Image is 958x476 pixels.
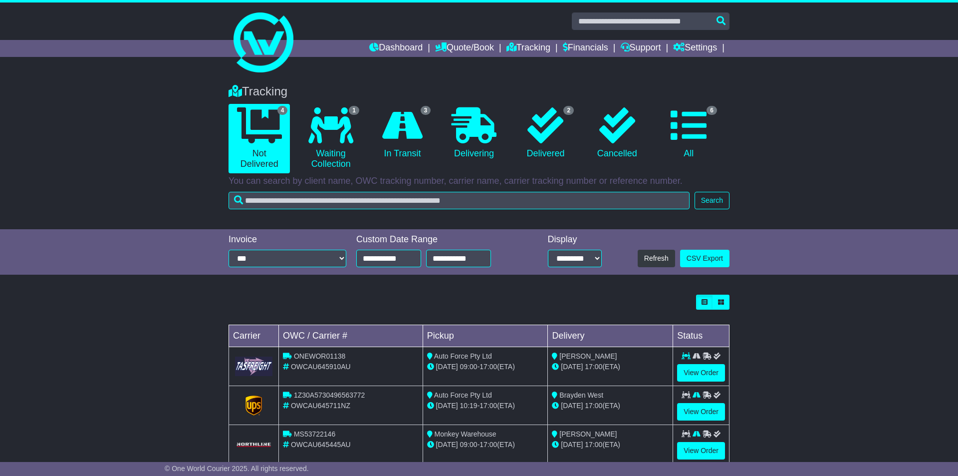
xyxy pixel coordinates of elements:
[479,402,497,410] span: 17:00
[563,106,574,115] span: 2
[677,364,725,382] a: View Order
[621,40,661,57] a: Support
[677,442,725,460] a: View Order
[460,402,478,410] span: 10:19
[435,430,496,438] span: Monkey Warehouse
[479,441,497,449] span: 17:00
[506,40,550,57] a: Tracking
[434,391,492,399] span: Auto Force Pty Ltd
[277,106,288,115] span: 4
[680,250,729,267] a: CSV Export
[673,40,717,57] a: Settings
[435,40,494,57] a: Quote/Book
[294,352,345,360] span: ONEWOR01138
[677,403,725,421] a: View Order
[229,234,346,245] div: Invoice
[548,325,673,347] td: Delivery
[229,104,290,173] a: 4 Not Delivered
[559,430,617,438] span: [PERSON_NAME]
[427,401,544,411] div: - (ETA)
[427,362,544,372] div: - (ETA)
[695,192,729,209] button: Search
[372,104,433,163] a: 3 In Transit
[291,363,351,371] span: OWCAU645910AU
[559,352,617,360] span: [PERSON_NAME]
[479,363,497,371] span: 17:00
[585,441,602,449] span: 17:00
[707,106,717,115] span: 6
[224,84,734,99] div: Tracking
[552,440,669,450] div: (ETA)
[291,402,350,410] span: OWCAU645711NZ
[300,104,361,173] a: 1 Waiting Collection
[165,465,309,473] span: © One World Courier 2025. All rights reserved.
[291,441,351,449] span: OWCAU645445AU
[460,441,478,449] span: 09:00
[369,40,423,57] a: Dashboard
[235,357,272,376] img: GetCarrierServiceLogo
[586,104,648,163] a: Cancelled
[559,391,603,399] span: Brayden West
[245,396,262,416] img: GetCarrierServiceLogo
[552,401,669,411] div: (ETA)
[443,104,504,163] a: Delivering
[460,363,478,371] span: 09:00
[294,430,335,438] span: MS53722146
[561,402,583,410] span: [DATE]
[427,440,544,450] div: - (ETA)
[436,441,458,449] span: [DATE]
[434,352,492,360] span: Auto Force Pty Ltd
[658,104,719,163] a: 6 All
[423,325,548,347] td: Pickup
[235,442,272,448] img: GetCarrierServiceLogo
[436,363,458,371] span: [DATE]
[356,234,516,245] div: Custom Date Range
[552,362,669,372] div: (ETA)
[585,363,602,371] span: 17:00
[279,325,423,347] td: OWC / Carrier #
[561,363,583,371] span: [DATE]
[436,402,458,410] span: [DATE]
[638,250,675,267] button: Refresh
[421,106,431,115] span: 3
[548,234,602,245] div: Display
[294,391,365,399] span: 1Z30A5730496563772
[515,104,576,163] a: 2 Delivered
[561,441,583,449] span: [DATE]
[673,325,729,347] td: Status
[229,176,729,187] p: You can search by client name, OWC tracking number, carrier name, carrier tracking number or refe...
[229,325,279,347] td: Carrier
[349,106,359,115] span: 1
[585,402,602,410] span: 17:00
[563,40,608,57] a: Financials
